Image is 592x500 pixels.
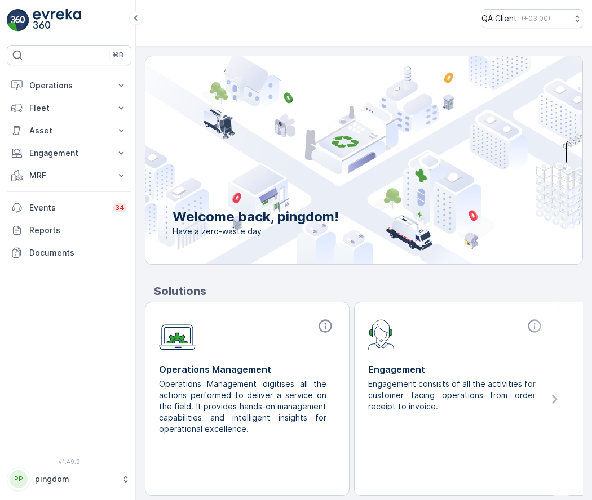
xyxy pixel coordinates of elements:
[481,13,517,24] p: QA Client
[173,226,339,237] span: Have a zero-waste day
[29,247,127,258] p: Documents
[7,9,29,32] img: logo
[7,164,131,187] button: MRF
[7,458,131,465] span: v 1.49.2
[7,119,131,142] button: Asset
[29,80,109,91] p: Operations
[522,14,550,23] p: ( +03:00 )
[173,208,339,226] p: Welcome back, pingdom!
[368,363,545,376] p: Engagement
[112,51,123,60] p: ⌘B
[29,102,109,114] p: Fleet
[159,318,196,350] img: module-icon
[7,142,131,164] button: Engagement
[7,197,131,219] a: Events34
[159,378,326,435] p: Operations Management digitises all the actions performed to deliver a service on the field. It p...
[115,203,125,212] p: 34
[29,125,109,136] p: Asset
[7,97,131,119] button: Fleet
[7,242,131,264] a: Documents
[10,470,28,488] div: PP
[7,219,131,242] a: Reports
[368,378,536,412] p: Engagement consists of all the activities for customer facing operations from order receipt to in...
[154,283,583,300] p: Solutions
[29,202,106,213] p: Events
[368,318,395,350] img: module-icon
[95,56,582,264] img: city illustration
[33,9,81,32] img: logo_light-DOdMpM7g.png
[29,148,109,159] p: Engagement
[29,170,109,181] p: MRF
[159,363,335,376] p: Operations Management
[481,9,583,28] button: QA Client(+03:00)
[7,467,131,491] button: PPpingdom
[35,474,116,485] p: pingdom
[29,225,127,236] p: Reports
[7,74,131,97] button: Operations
